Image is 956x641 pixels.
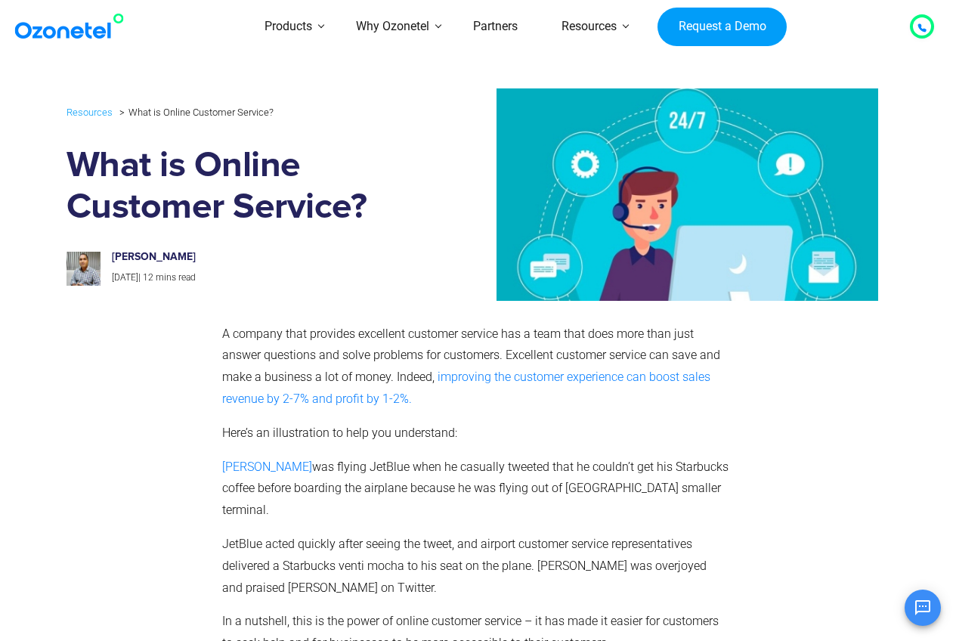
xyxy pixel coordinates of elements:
[143,272,153,283] span: 12
[222,460,729,518] span: was flying JetBlue when he casually tweeted that he couldn’t get his Starbucks coffee before boar...
[67,145,410,228] h1: What is Online Customer Service?
[657,8,787,47] a: Request a Demo
[905,590,941,626] button: Open chat
[112,270,394,286] p: |
[222,460,312,474] a: [PERSON_NAME]
[222,370,710,406] a: improving the customer experience can boost sales revenue by 2-7% and profit by 1-2%.
[222,537,707,595] span: JetBlue acted quickly after seeing the tweet, and airport customer service representatives delive...
[67,104,113,121] a: Resources
[112,251,394,264] h6: [PERSON_NAME]
[112,272,138,283] span: [DATE]
[67,252,101,286] img: prashanth-kancherla_avatar-200x200.jpeg
[116,103,274,122] li: What is Online Customer Service?
[222,327,720,385] span: A company that provides excellent customer service has a team that does more than just answer que...
[222,426,457,440] span: Here’s an illustration to help you understand:
[156,272,196,283] span: mins read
